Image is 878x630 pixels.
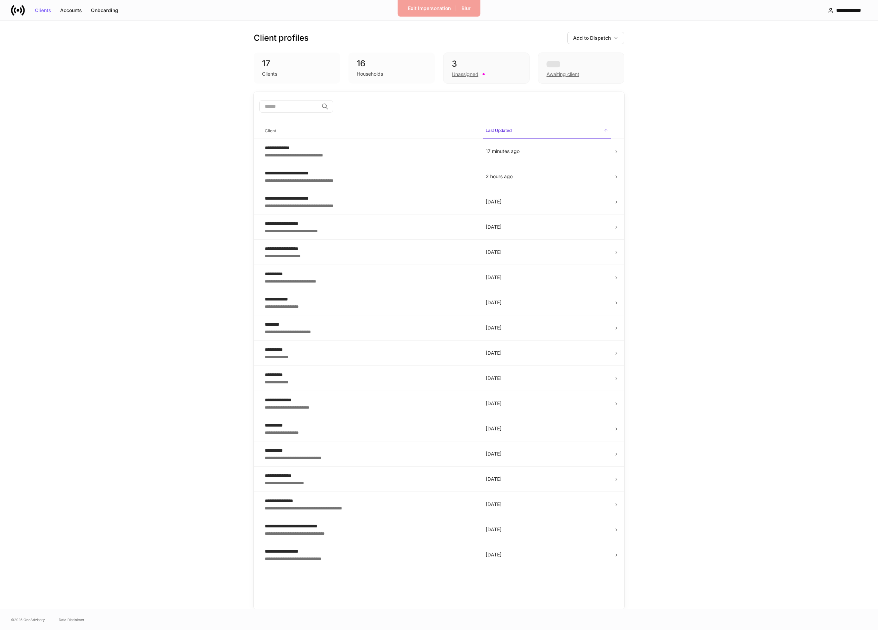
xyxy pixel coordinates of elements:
[357,58,427,69] div: 16
[262,124,477,138] span: Client
[262,70,277,77] div: Clients
[30,5,56,16] button: Clients
[59,617,84,622] a: Data Disclaimer
[11,617,45,622] span: © 2025 OneAdvisory
[56,5,86,16] button: Accounts
[265,127,276,134] h6: Client
[457,3,475,14] button: Blur
[486,476,608,483] p: [DATE]
[486,324,608,331] p: [DATE]
[486,173,608,180] p: 2 hours ago
[461,6,470,11] div: Blur
[486,526,608,533] p: [DATE]
[91,8,118,13] div: Onboarding
[452,58,521,69] div: 3
[443,52,530,84] div: 3Unassigned
[486,400,608,407] p: [DATE]
[486,425,608,432] p: [DATE]
[486,350,608,356] p: [DATE]
[403,3,455,14] button: Exit Impersonation
[483,124,611,139] span: Last Updated
[486,198,608,205] p: [DATE]
[486,127,512,134] h6: Last Updated
[486,223,608,230] p: [DATE]
[486,450,608,457] p: [DATE]
[538,52,624,84] div: Awaiting client
[486,274,608,281] p: [DATE]
[86,5,123,16] button: Onboarding
[35,8,51,13] div: Clients
[567,32,624,44] button: Add to Dispatch
[486,501,608,508] p: [DATE]
[254,32,309,44] h3: Client profiles
[486,375,608,382] p: [DATE]
[60,8,82,13] div: Accounts
[486,148,608,155] p: 17 minutes ago
[547,71,579,78] div: Awaiting client
[486,299,608,306] p: [DATE]
[262,58,332,69] div: 17
[408,6,451,11] div: Exit Impersonation
[486,249,608,256] p: [DATE]
[486,551,608,558] p: [DATE]
[357,70,383,77] div: Households
[452,71,478,78] div: Unassigned
[573,36,618,40] div: Add to Dispatch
